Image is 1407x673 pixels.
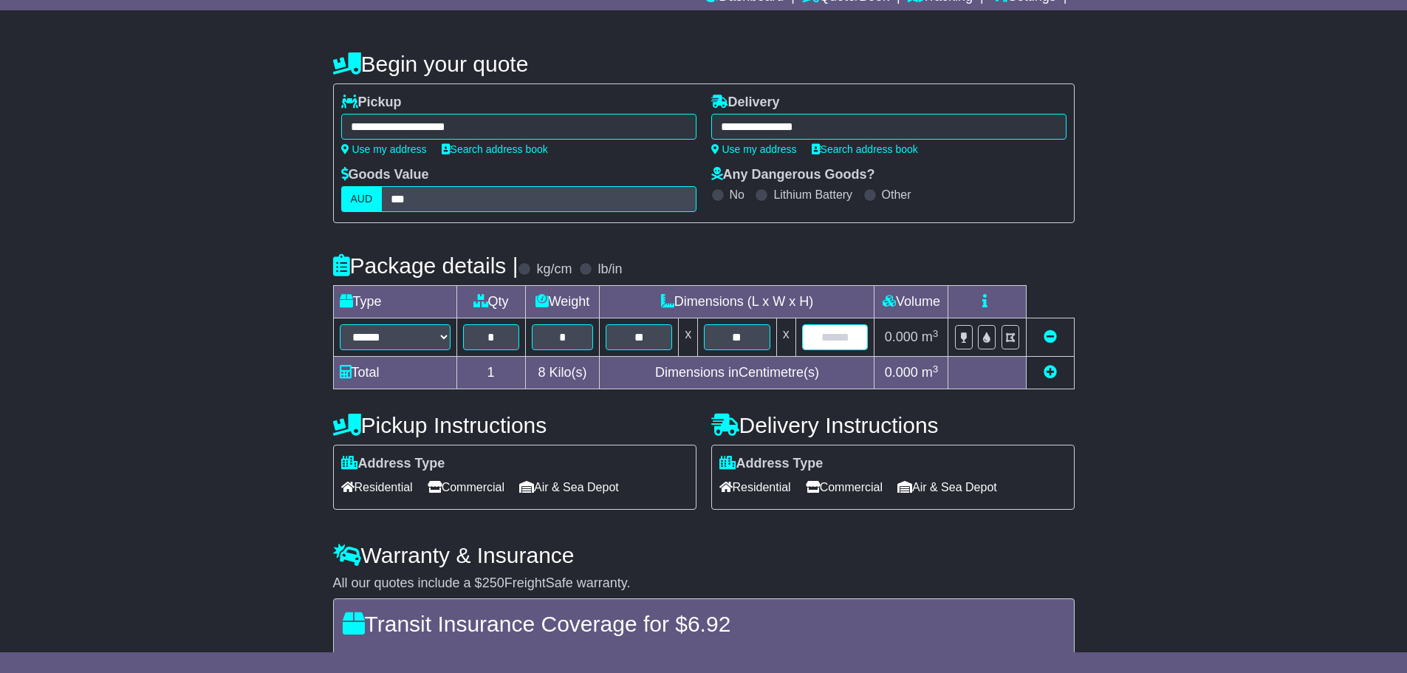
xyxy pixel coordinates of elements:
label: Goods Value [341,167,429,183]
span: Commercial [806,476,883,499]
span: Residential [341,476,413,499]
td: Volume [874,286,948,318]
a: Search address book [442,143,548,155]
span: m [922,329,939,344]
sup: 3 [933,363,939,375]
td: Weight [525,286,600,318]
label: Any Dangerous Goods? [711,167,875,183]
h4: Pickup Instructions [333,413,696,437]
span: 8 [538,365,545,380]
span: Air & Sea Depot [897,476,997,499]
span: 6.92 [688,612,730,636]
span: 250 [482,575,504,590]
span: Commercial [428,476,504,499]
td: Kilo(s) [525,357,600,389]
span: Air & Sea Depot [519,476,619,499]
h4: Package details | [333,253,518,278]
label: Pickup [341,95,402,111]
span: m [922,365,939,380]
label: No [730,188,744,202]
a: Add new item [1044,365,1057,380]
td: 1 [456,357,525,389]
td: Dimensions (L x W x H) [600,286,874,318]
label: Address Type [341,456,445,472]
span: 0.000 [885,365,918,380]
span: Residential [719,476,791,499]
a: Use my address [711,143,797,155]
label: lb/in [598,262,622,278]
label: Address Type [719,456,824,472]
td: x [679,318,698,357]
div: All our quotes include a $ FreightSafe warranty. [333,575,1075,592]
label: Delivery [711,95,780,111]
a: Search address book [812,143,918,155]
td: Qty [456,286,525,318]
a: Remove this item [1044,329,1057,344]
label: AUD [341,186,383,212]
td: Dimensions in Centimetre(s) [600,357,874,389]
h4: Warranty & Insurance [333,543,1075,567]
label: Lithium Battery [773,188,852,202]
sup: 3 [933,328,939,339]
label: kg/cm [536,262,572,278]
h4: Transit Insurance Coverage for $ [343,612,1065,636]
h4: Begin your quote [333,52,1075,76]
td: Total [333,357,456,389]
h4: Delivery Instructions [711,413,1075,437]
td: Type [333,286,456,318]
label: Other [882,188,911,202]
td: x [776,318,795,357]
span: 0.000 [885,329,918,344]
a: Use my address [341,143,427,155]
